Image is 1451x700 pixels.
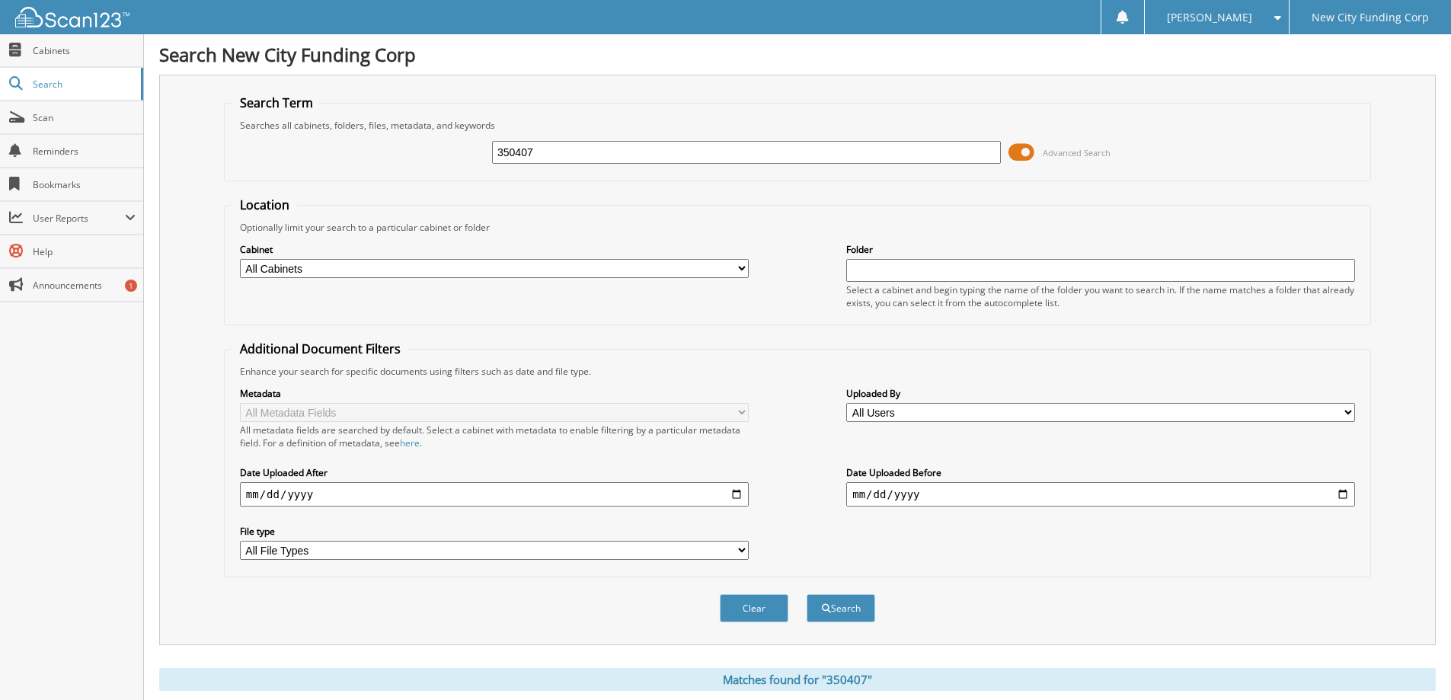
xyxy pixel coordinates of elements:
[720,594,788,622] button: Clear
[125,280,137,292] div: 1
[33,44,136,57] span: Cabinets
[33,212,125,225] span: User Reports
[15,7,129,27] img: scan123-logo-white.svg
[1167,13,1252,22] span: [PERSON_NAME]
[846,283,1355,309] div: Select a cabinet and begin typing the name of the folder you want to search in. If the name match...
[232,221,1363,234] div: Optionally limit your search to a particular cabinet or folder
[400,436,420,449] a: here
[846,482,1355,507] input: end
[240,525,749,538] label: File type
[1043,147,1111,158] span: Advanced Search
[33,78,133,91] span: Search
[232,94,321,111] legend: Search Term
[33,145,136,158] span: Reminders
[807,594,875,622] button: Search
[232,197,297,213] legend: Location
[240,243,749,256] label: Cabinet
[1312,13,1429,22] span: New City Funding Corp
[240,387,749,400] label: Metadata
[159,668,1436,691] div: Matches found for "350407"
[33,111,136,124] span: Scan
[846,387,1355,400] label: Uploaded By
[232,119,1363,132] div: Searches all cabinets, folders, files, metadata, and keywords
[846,466,1355,479] label: Date Uploaded Before
[846,243,1355,256] label: Folder
[232,340,408,357] legend: Additional Document Filters
[240,424,749,449] div: All metadata fields are searched by default. Select a cabinet with metadata to enable filtering b...
[240,482,749,507] input: start
[159,42,1436,67] h1: Search New City Funding Corp
[33,178,136,191] span: Bookmarks
[33,279,136,292] span: Announcements
[240,466,749,479] label: Date Uploaded After
[232,365,1363,378] div: Enhance your search for specific documents using filters such as date and file type.
[33,245,136,258] span: Help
